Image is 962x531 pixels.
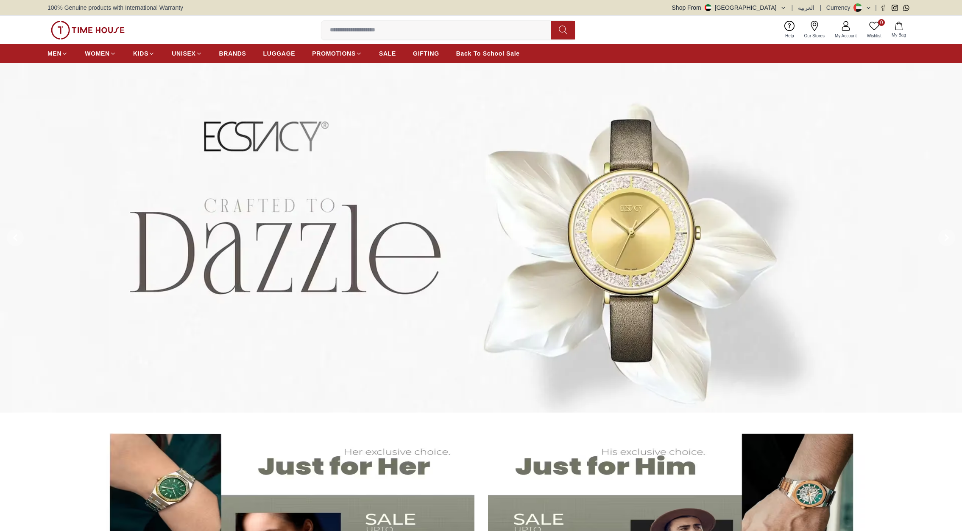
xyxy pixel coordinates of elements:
[312,49,356,58] span: PROMOTIONS
[862,19,887,41] a: 0Wishlist
[379,46,396,61] a: SALE
[780,19,799,41] a: Help
[799,19,830,41] a: Our Stores
[878,19,885,26] span: 0
[831,33,860,39] span: My Account
[903,5,909,11] a: Whatsapp
[47,46,68,61] a: MEN
[85,46,116,61] a: WOMEN
[672,3,786,12] button: Shop From[GEOGRAPHIC_DATA]
[792,3,793,12] span: |
[263,46,296,61] a: LUGGAGE
[85,49,110,58] span: WOMEN
[413,49,439,58] span: GIFTING
[875,3,877,12] span: |
[892,5,898,11] a: Instagram
[172,49,195,58] span: UNISEX
[887,20,911,40] button: My Bag
[782,33,797,39] span: Help
[801,33,828,39] span: Our Stores
[51,21,125,39] img: ...
[312,46,362,61] a: PROMOTIONS
[705,4,711,11] img: United Arab Emirates
[888,32,909,38] span: My Bag
[47,3,183,12] span: 100% Genuine products with International Warranty
[133,46,155,61] a: KIDS
[263,49,296,58] span: LUGGAGE
[133,49,148,58] span: KIDS
[172,46,202,61] a: UNISEX
[880,5,887,11] a: Facebook
[820,3,821,12] span: |
[219,46,246,61] a: BRANDS
[47,49,61,58] span: MEN
[219,49,246,58] span: BRANDS
[798,3,814,12] button: العربية
[456,46,520,61] a: Back To School Sale
[456,49,520,58] span: Back To School Sale
[413,46,439,61] a: GIFTING
[864,33,885,39] span: Wishlist
[826,3,854,12] div: Currency
[379,49,396,58] span: SALE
